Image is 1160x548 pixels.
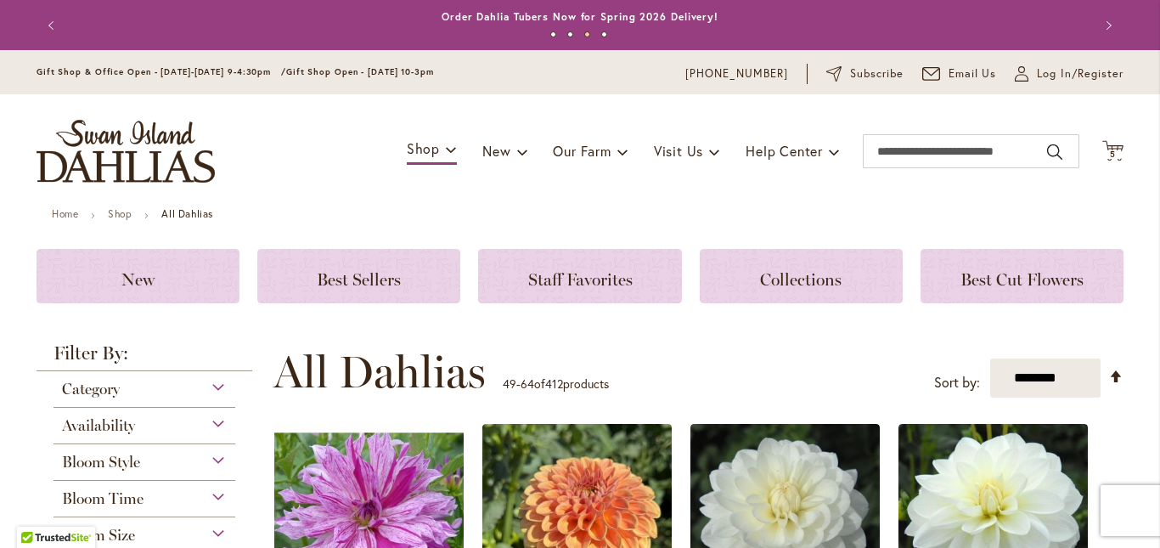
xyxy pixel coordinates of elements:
[1037,65,1123,82] span: Log In/Register
[521,376,534,392] span: 64
[503,376,516,392] span: 49
[482,142,510,160] span: New
[934,367,980,398] label: Sort by:
[52,207,78,220] a: Home
[442,10,718,23] a: Order Dahlia Tubers Now for Spring 2026 Delivery!
[1015,65,1123,82] a: Log In/Register
[850,65,904,82] span: Subscribe
[746,142,823,160] span: Help Center
[1090,8,1123,42] button: Next
[922,65,997,82] a: Email Us
[37,249,239,303] a: New
[550,31,556,37] button: 1 of 4
[13,488,60,535] iframe: Launch Accessibility Center
[584,31,590,37] button: 3 of 4
[161,207,213,220] strong: All Dahlias
[960,269,1084,290] span: Best Cut Flowers
[1110,149,1116,160] span: 5
[685,65,788,82] a: [PHONE_NUMBER]
[700,249,903,303] a: Collections
[545,376,563,392] span: 412
[62,380,120,398] span: Category
[654,142,703,160] span: Visit Us
[62,453,140,472] span: Bloom Style
[949,65,997,82] span: Email Us
[826,65,904,82] a: Subscribe
[921,249,1123,303] a: Best Cut Flowers
[257,249,460,303] a: Best Sellers
[37,8,70,42] button: Previous
[553,142,611,160] span: Our Farm
[62,526,135,545] span: Bloom Size
[108,207,132,220] a: Shop
[760,269,842,290] span: Collections
[503,370,609,398] p: - of products
[528,269,633,290] span: Staff Favorites
[1102,140,1123,163] button: 5
[121,269,155,290] span: New
[37,120,215,183] a: store logo
[62,416,135,435] span: Availability
[62,489,144,508] span: Bloom Time
[567,31,573,37] button: 2 of 4
[317,269,401,290] span: Best Sellers
[37,344,252,371] strong: Filter By:
[601,31,607,37] button: 4 of 4
[273,347,486,398] span: All Dahlias
[37,66,286,77] span: Gift Shop & Office Open - [DATE]-[DATE] 9-4:30pm /
[478,249,681,303] a: Staff Favorites
[407,139,440,157] span: Shop
[286,66,434,77] span: Gift Shop Open - [DATE] 10-3pm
